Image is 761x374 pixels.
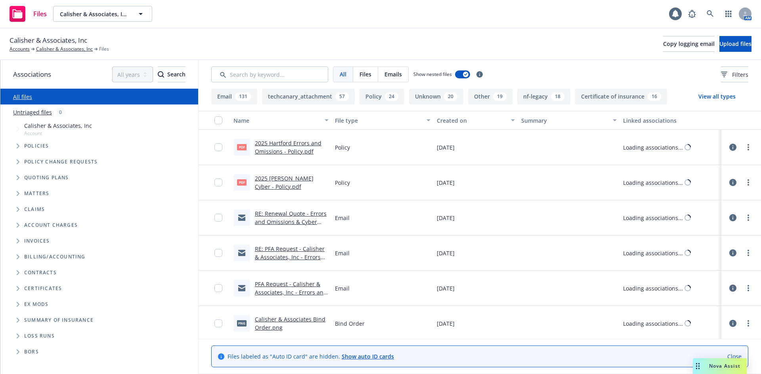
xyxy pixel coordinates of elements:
[24,239,50,243] span: Invoices
[623,284,683,292] div: Loading associations...
[214,284,222,292] input: Toggle Row Selected
[437,284,455,292] span: [DATE]
[409,89,463,104] button: Unknown
[36,46,93,53] a: Calisher & Associates, Inc
[620,111,721,130] button: Linked associations
[332,111,433,130] button: File type
[237,179,247,185] span: pdf
[13,93,32,101] a: All files
[24,159,98,164] span: Policy change requests
[24,144,49,148] span: Policies
[24,302,48,307] span: Ex Mods
[211,66,328,82] input: Search by keyword...
[0,120,198,249] div: Tree Example
[33,11,47,17] span: Files
[237,144,247,150] span: pdf
[721,70,748,79] span: Filters
[732,70,748,79] span: Filters
[13,69,51,80] span: Associations
[437,319,455,328] span: [DATE]
[214,319,222,327] input: Toggle Row Selected
[24,318,94,323] span: Summary of insurance
[214,143,222,151] input: Toggle Row Selected
[24,286,62,291] span: Certificates
[233,116,320,125] div: Name
[663,40,715,47] span: Copy logging email
[437,214,455,222] span: [DATE]
[60,10,128,18] span: Calisher & Associates, Inc
[437,249,455,257] span: [DATE]
[13,108,52,116] a: Untriaged files
[493,92,507,101] div: 19
[24,254,86,259] span: Billing/Accounting
[342,353,394,360] a: Show auto ID cards
[24,191,49,196] span: Matters
[24,349,39,354] span: BORs
[335,214,350,222] span: Email
[158,67,185,82] div: Search
[6,3,50,25] a: Files
[214,214,222,222] input: Toggle Row Selected
[721,66,748,82] button: Filters
[437,116,507,125] div: Created on
[744,283,753,293] a: more
[437,178,455,187] span: [DATE]
[53,6,152,22] button: Calisher & Associates, Inc
[359,70,371,78] span: Files
[230,111,332,130] button: Name
[744,248,753,258] a: more
[623,214,683,222] div: Loading associations...
[262,89,355,104] button: techcanary_attachment
[24,175,69,180] span: Quoting plans
[437,143,455,152] span: [DATE]
[255,210,327,251] a: RE: Renewal Quote - Errors and Omissions & Cyber Liability - [DATE] - Calisher & Associates, Inc ...
[517,89,570,104] button: nf-legacy
[10,46,30,53] a: Accounts
[335,178,350,187] span: Policy
[214,116,222,124] input: Select all
[434,111,518,130] button: Created on
[255,139,321,155] a: 2025 Hartford Errors and Omissions - Policy.pdf
[719,36,751,52] button: Upload files
[686,89,748,104] button: View all types
[335,143,350,152] span: Policy
[719,40,751,47] span: Upload files
[623,178,683,187] div: Loading associations...
[623,249,683,257] div: Loading associations...
[693,358,747,374] button: Nova Assist
[727,352,742,361] a: Close
[518,111,620,130] button: Summary
[744,319,753,328] a: more
[255,245,325,286] a: RE: PFA Request - Calisher & Associates, Inc - Errors and Omissions & Cyber Renewal - Newfront In...
[702,6,718,22] a: Search
[24,130,92,137] span: Account
[721,6,736,22] a: Switch app
[255,280,327,321] a: PFA Request - Calisher & Associates, Inc - Errors and Omissions & Cyber Renewal - Newfront Insurance
[413,71,452,78] span: Show nested files
[255,175,314,190] a: 2025 [PERSON_NAME] Cyber - Policy.pdf
[55,108,66,117] div: 0
[709,363,740,369] span: Nova Assist
[744,178,753,187] a: more
[214,249,222,257] input: Toggle Row Selected
[468,89,512,104] button: Other
[10,35,87,46] span: Calisher & Associates, Inc
[335,116,421,125] div: File type
[24,207,45,212] span: Claims
[744,142,753,152] a: more
[623,116,718,125] div: Linked associations
[335,92,349,101] div: 57
[385,92,398,101] div: 24
[340,70,346,78] span: All
[684,6,700,22] a: Report a Bug
[335,319,365,328] span: Bind Order
[158,66,185,82] button: SearchSearch
[663,36,715,52] button: Copy logging email
[99,46,109,53] span: Files
[235,92,251,101] div: 131
[335,249,350,257] span: Email
[575,89,667,104] button: Certificate of insurance
[0,249,198,360] div: Folder Tree Example
[24,270,57,275] span: Contracts
[444,92,457,101] div: 20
